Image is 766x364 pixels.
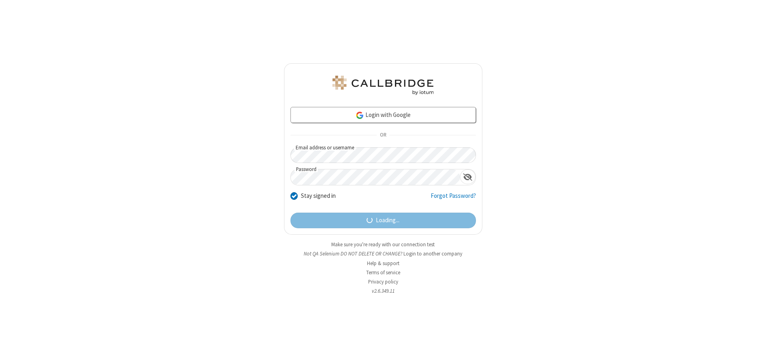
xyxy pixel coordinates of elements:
span: Loading... [376,216,399,225]
button: Loading... [290,213,476,229]
img: QA Selenium DO NOT DELETE OR CHANGE [331,76,435,95]
a: Forgot Password? [431,191,476,207]
label: Stay signed in [301,191,336,201]
a: Help & support [367,260,399,267]
img: google-icon.png [355,111,364,120]
input: Password [291,169,460,185]
a: Terms of service [366,269,400,276]
a: Privacy policy [368,278,398,285]
button: Login to another company [403,250,462,257]
a: Make sure you're ready with our connection test [331,241,435,248]
a: Login with Google [290,107,476,123]
li: Not QA Selenium DO NOT DELETE OR CHANGE? [284,250,482,257]
input: Email address or username [290,147,476,163]
li: v2.6.349.11 [284,287,482,295]
span: OR [377,130,389,141]
div: Show password [460,169,476,184]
